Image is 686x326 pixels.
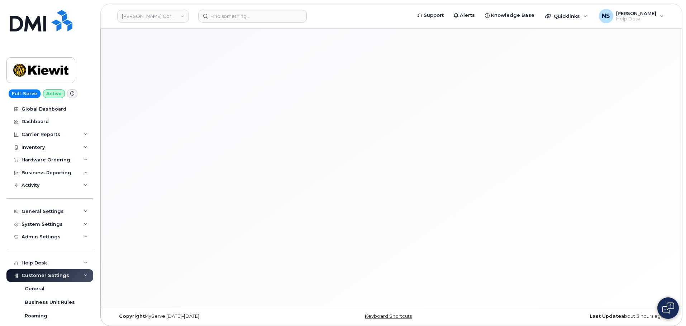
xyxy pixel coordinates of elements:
img: Open chat [662,302,674,314]
a: Keyboard Shortcuts [365,313,412,319]
strong: Copyright [119,313,145,319]
strong: Last Update [590,313,621,319]
div: about 3 hours ago [484,313,669,319]
div: MyServe [DATE]–[DATE] [114,313,299,319]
